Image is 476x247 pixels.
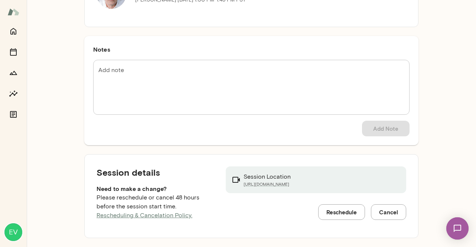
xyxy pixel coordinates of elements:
[97,193,214,220] p: Please reschedule or cancel 48 hours before the session start time.
[7,5,19,19] img: Mento
[4,223,22,241] img: Evan Roche
[97,184,214,193] h6: Need to make a change?
[318,204,365,220] button: Reschedule
[97,166,214,178] h5: Session details
[371,204,406,220] button: Cancel
[6,24,21,39] button: Home
[6,45,21,59] button: Sessions
[244,181,291,187] a: [URL][DOMAIN_NAME]
[6,107,21,122] button: Documents
[244,172,291,181] p: Session Location
[93,45,410,54] h6: Notes
[6,86,21,101] button: Insights
[6,65,21,80] button: Growth Plan
[97,212,192,219] a: Rescheduling & Cancelation Policy.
